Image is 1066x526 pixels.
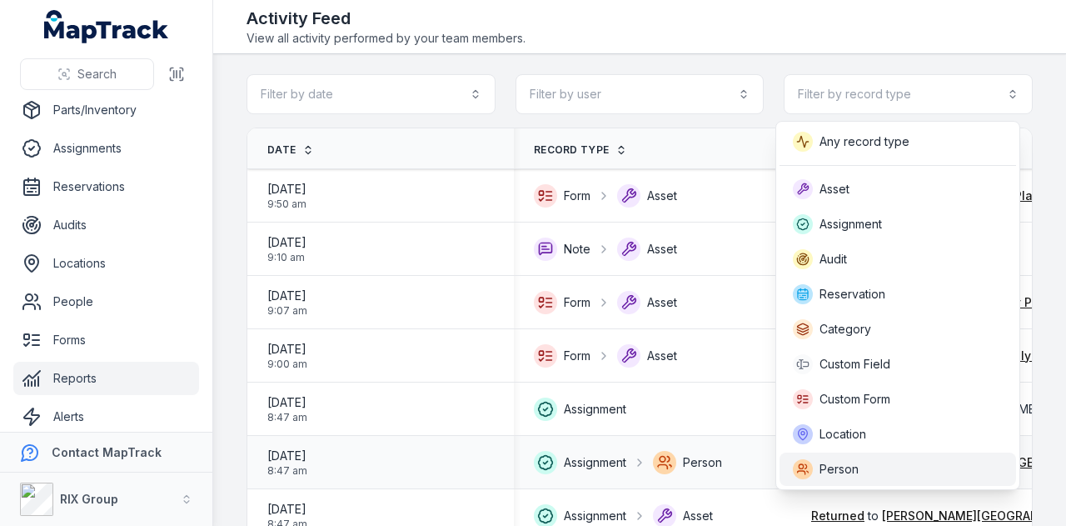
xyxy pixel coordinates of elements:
span: Any record type [819,133,909,150]
span: Reservation [819,286,885,303]
div: Filter by record type [775,121,1020,490]
span: Person [819,461,859,478]
span: Custom Form [819,391,890,408]
span: Assignment [819,216,882,233]
span: Custom Field [819,356,890,373]
button: Filter by record type [784,74,1033,114]
span: Category [819,321,871,338]
span: Audit [819,251,847,268]
span: Location [819,426,866,443]
span: Asset [819,181,849,198]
